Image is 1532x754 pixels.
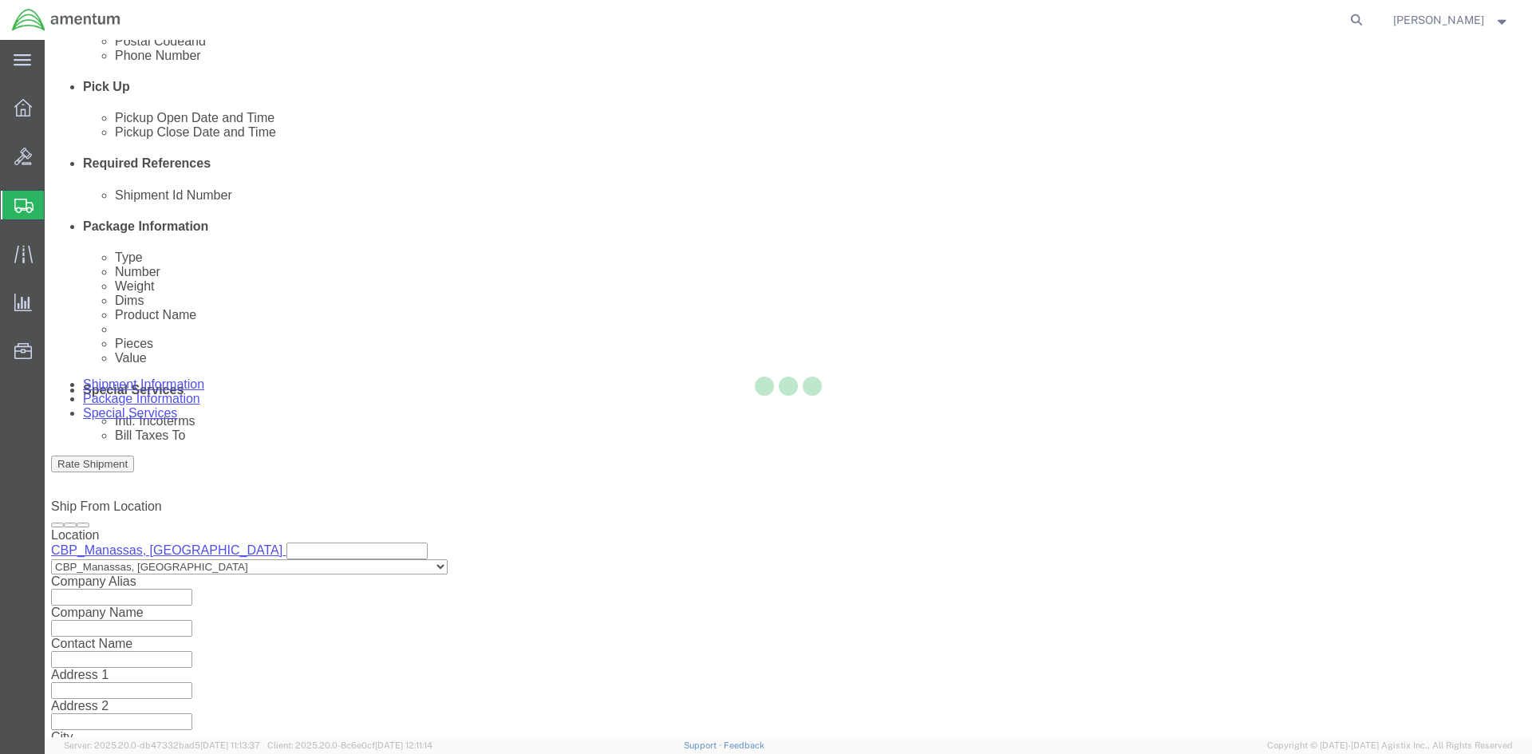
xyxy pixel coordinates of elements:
span: [DATE] 12:11:14 [375,740,432,750]
span: Client: 2025.20.0-8c6e0cf [267,740,432,750]
span: Copyright © [DATE]-[DATE] Agistix Inc., All Rights Reserved [1267,739,1513,752]
img: logo [11,8,121,32]
a: Feedback [724,740,764,750]
span: JONATHAN FLORY [1393,11,1484,29]
button: [PERSON_NAME] [1392,10,1510,30]
a: Support [684,740,724,750]
span: Server: 2025.20.0-db47332bad5 [64,740,260,750]
span: [DATE] 11:13:37 [200,740,260,750]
